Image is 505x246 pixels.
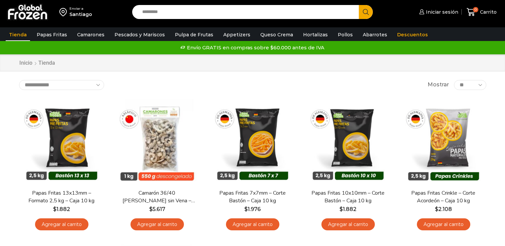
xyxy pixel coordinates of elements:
[435,206,438,212] span: $
[334,28,356,41] a: Pollos
[435,206,452,212] bdi: 2.108
[33,28,70,41] a: Papas Fritas
[23,189,100,205] a: Papas Fritas 13x13mm – Formato 2,5 kg – Caja 10 kg
[69,6,92,11] div: Enviar a
[244,206,261,212] bdi: 1.976
[6,28,30,41] a: Tienda
[339,206,343,212] span: $
[19,80,104,90] select: Pedido de la tienda
[478,9,497,15] span: Carrito
[339,206,356,212] bdi: 1.882
[405,189,482,205] a: Papas Fritas Crinkle – Corte Acordeón – Caja 10 kg
[149,206,165,212] bdi: 5.617
[53,206,56,212] span: $
[131,218,184,231] a: Agregar al carrito: “Camarón 36/40 Crudo Pelado sin Vena - Bronze - Caja 10 kg”
[465,4,498,20] a: 0 Carrito
[172,28,217,41] a: Pulpa de Frutas
[257,28,296,41] a: Queso Crema
[19,59,55,67] nav: Breadcrumb
[359,28,391,41] a: Abarrotes
[244,206,248,212] span: $
[428,81,449,89] span: Mostrar
[38,60,55,66] h1: Tienda
[53,206,70,212] bdi: 1.882
[309,189,386,205] a: Papas Fritas 10x10mm – Corte Bastón – Caja 10 kg
[19,59,33,67] a: Inicio
[69,11,92,18] div: Santiago
[35,218,88,231] a: Agregar al carrito: “Papas Fritas 13x13mm - Formato 2,5 kg - Caja 10 kg”
[59,6,69,18] img: address-field-icon.svg
[149,206,153,212] span: $
[74,28,108,41] a: Camarones
[418,5,458,19] a: Iniciar sesión
[321,218,375,231] a: Agregar al carrito: “Papas Fritas 10x10mm - Corte Bastón - Caja 10 kg”
[473,7,478,12] span: 0
[226,218,279,231] a: Agregar al carrito: “Papas Fritas 7x7mm - Corte Bastón - Caja 10 kg”
[394,28,431,41] a: Descuentos
[359,5,373,19] button: Search button
[424,9,458,15] span: Iniciar sesión
[220,28,254,41] a: Appetizers
[214,189,291,205] a: Papas Fritas 7x7mm – Corte Bastón – Caja 10 kg
[111,28,168,41] a: Pescados y Mariscos
[417,218,470,231] a: Agregar al carrito: “Papas Fritas Crinkle - Corte Acordeón - Caja 10 kg”
[118,189,195,205] a: Camarón 36/40 [PERSON_NAME] sin Vena – Bronze – Caja 10 kg
[300,28,331,41] a: Hortalizas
